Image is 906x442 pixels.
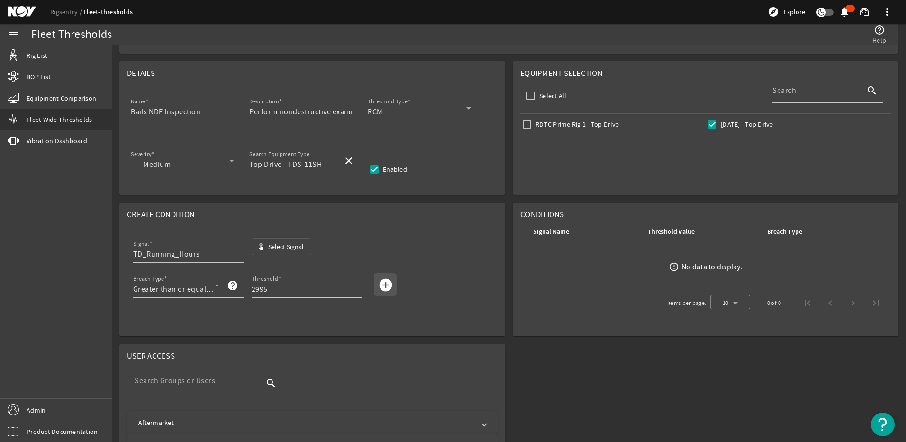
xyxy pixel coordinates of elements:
[520,68,603,78] span: Equipment Selection
[135,375,263,387] input: Search Groups or Users
[127,68,155,78] span: Details
[667,298,707,308] div: Items per page:
[537,91,567,101] label: Select All
[131,160,171,169] mat-select-trigger: Medium
[520,210,564,220] span: Conditions
[127,210,195,220] span: Create Condition
[50,8,83,16] a: Rigsentry
[871,413,895,436] button: Open Resource Center
[127,351,175,361] span: User Access
[874,24,885,36] mat-icon: help_outline
[83,8,133,17] a: Fleet-thresholds
[767,298,781,308] div: 0 of 0
[767,227,802,237] div: Breach Type
[669,262,679,272] mat-icon: error_outline
[381,165,407,174] label: Enabled
[31,30,112,39] div: Fleet Thresholds
[265,378,277,389] i: search
[876,0,898,23] button: more_vert
[27,136,87,146] span: Vibration Dashboard
[872,36,886,45] span: Help
[133,285,215,294] span: Greater than or equal to
[131,98,145,105] mat-label: Name
[768,6,779,18] mat-icon: explore
[368,107,383,117] span: RCM
[764,4,809,19] button: Explore
[8,29,19,40] mat-icon: menu
[268,242,304,251] span: Select Signal
[252,238,312,255] button: Select Signal
[719,120,773,129] label: [DATE] - Top Drive
[343,155,354,166] mat-icon: close
[138,418,475,427] mat-panel-title: Aftermarket
[866,85,878,96] mat-icon: search
[648,227,695,237] div: Threshold Value
[249,151,309,158] mat-label: Search Equipment Type
[133,276,164,283] mat-label: Breach Type
[8,135,19,147] mat-icon: vibration
[127,411,498,434] mat-expansion-panel-header: Aftermarket
[252,276,278,283] mat-label: Threshold
[772,86,796,95] mat-label: Search
[839,6,850,18] mat-icon: notifications
[249,159,335,170] input: Search
[249,98,279,105] mat-label: Description
[133,240,149,248] mat-label: Signal
[378,277,393,293] mat-icon: add_circle
[784,7,805,17] span: Explore
[257,243,265,250] mat-icon: touch_app
[27,72,51,82] span: BOP List
[859,6,870,18] mat-icon: support_agent
[27,51,47,60] span: Rig List
[227,280,238,291] mat-icon: help
[27,405,45,415] span: Admin
[532,227,635,237] div: Signal Name
[27,427,98,436] span: Product Documentation
[131,151,152,158] mat-label: Severity
[681,262,742,272] div: No data to display.
[534,120,619,129] label: RDTC Prime Rig 1 - Top Drive
[27,115,92,124] span: Fleet Wide Thresholds
[368,98,408,105] mat-label: Threshold Type
[27,93,96,103] span: Equipment Comparison
[533,227,569,237] div: Signal Name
